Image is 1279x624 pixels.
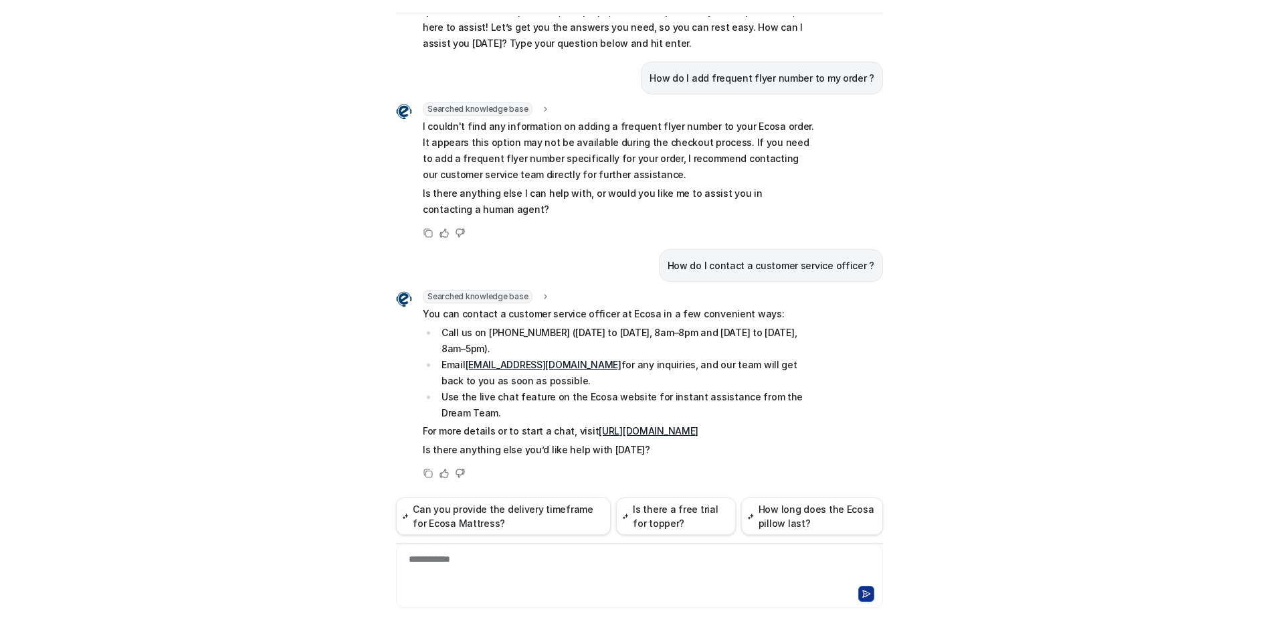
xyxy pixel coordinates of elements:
a: [URL][DOMAIN_NAME] [599,425,698,437]
span: Searched knowledge base [423,290,532,303]
button: How long does the Ecosa pillow last? [741,497,883,535]
p: How do I contact a customer service officer ? [668,258,874,274]
img: Widget [396,291,412,307]
p: I couldn't find any information on adding a frequent flyer number to your Ecosa order. It appears... [423,119,814,183]
li: Email for any inquiries, and our team will get back to you as soon as possible. [437,357,814,389]
button: Can you provide the delivery timeframe for Ecosa Mattress? [396,497,611,535]
li: Call us on [PHONE_NUMBER] ([DATE] to [DATE], 8am–8pm and [DATE] to [DATE], 8am–5pm). [437,325,814,357]
li: Use the live chat feature on the Ecosa website for instant assistance from the Dream Team. [437,389,814,421]
p: Is there anything else you’d like help with [DATE]? [423,442,814,458]
p: Is there anything else I can help with, or would you like me to assist you in contacting a human ... [423,185,814,218]
img: Widget [396,104,412,120]
p: You can contact a customer service officer at Ecosa in a few convenient ways: [423,306,814,322]
p: How do I add frequent flyer number to my order ? [650,70,874,86]
a: [EMAIL_ADDRESS][DOMAIN_NAME] [466,359,621,370]
button: Is there a free trial for topper? [616,497,736,535]
span: Searched knowledge base [423,102,532,116]
p: For more details or to start a chat, visit [423,423,814,439]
